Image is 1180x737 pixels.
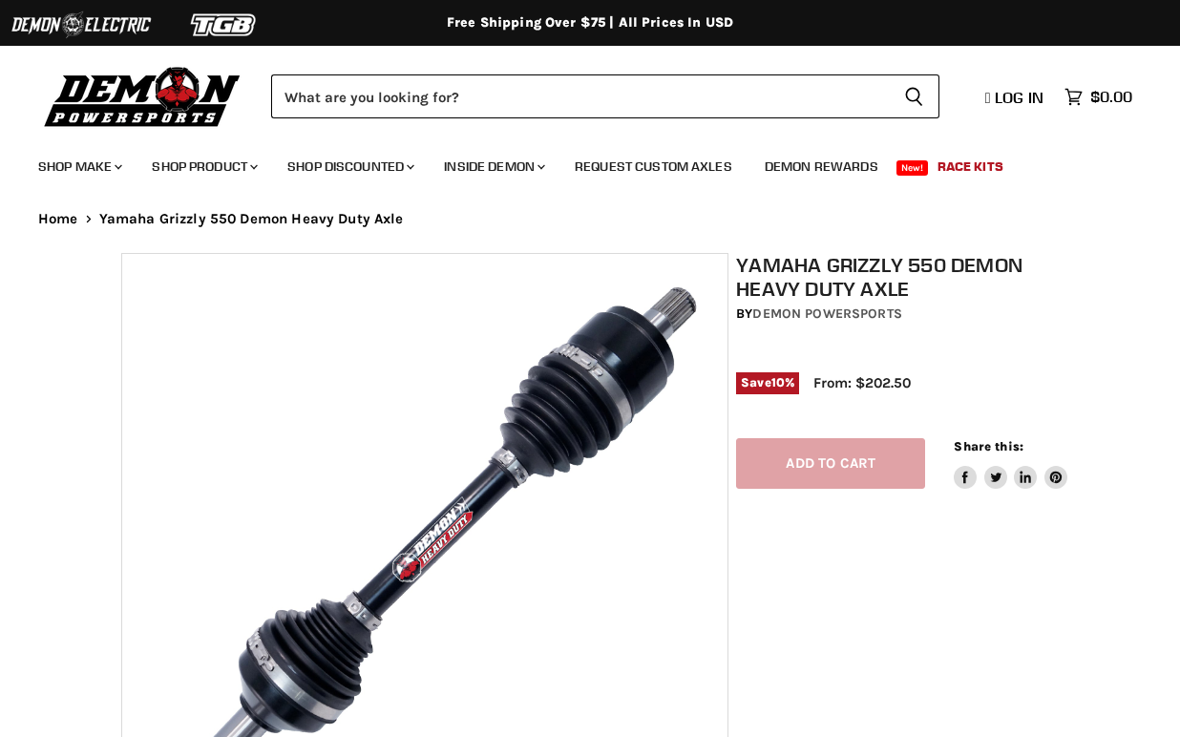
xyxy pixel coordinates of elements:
[38,62,247,130] img: Demon Powersports
[896,160,929,176] span: New!
[560,147,747,186] a: Request Custom Axles
[736,304,1067,325] div: by
[813,374,911,391] span: From: $202.50
[24,139,1127,186] ul: Main menu
[10,7,153,43] img: Demon Electric Logo 2
[153,7,296,43] img: TGB Logo 2
[995,88,1043,107] span: Log in
[750,147,893,186] a: Demon Rewards
[736,253,1067,301] h1: Yamaha Grizzly 550 Demon Heavy Duty Axle
[271,74,889,118] input: Search
[1055,83,1142,111] a: $0.00
[24,147,134,186] a: Shop Make
[736,372,799,393] span: Save %
[977,89,1055,106] a: Log in
[137,147,269,186] a: Shop Product
[1090,88,1132,106] span: $0.00
[271,74,939,118] form: Product
[273,147,426,186] a: Shop Discounted
[430,147,557,186] a: Inside Demon
[923,147,1018,186] a: Race Kits
[889,74,939,118] button: Search
[954,439,1022,453] span: Share this:
[99,211,404,227] span: Yamaha Grizzly 550 Demon Heavy Duty Axle
[38,211,78,227] a: Home
[954,438,1067,489] aside: Share this:
[771,375,785,390] span: 10
[752,305,901,322] a: Demon Powersports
